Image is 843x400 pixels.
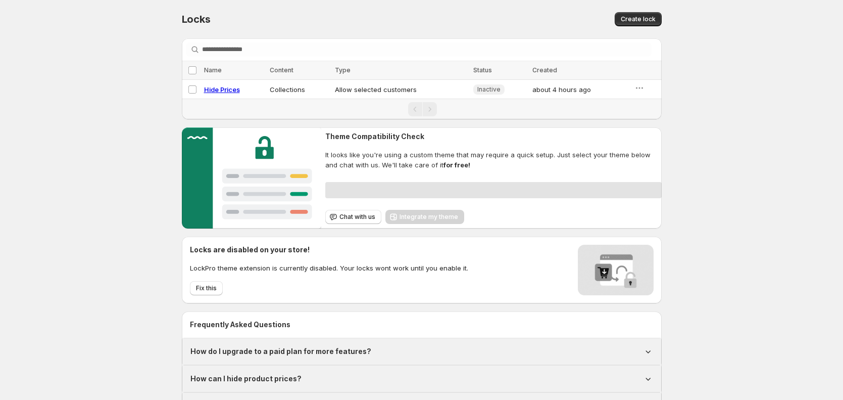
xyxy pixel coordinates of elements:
[621,15,656,23] span: Create lock
[196,284,217,292] span: Fix this
[477,85,501,94] span: Inactive
[182,99,662,119] nav: Pagination
[325,210,381,224] button: Chat with us
[190,263,468,273] p: LockPro theme extension is currently disabled. Your locks wont work until you enable it.
[339,213,375,221] span: Chat with us
[335,66,351,74] span: Type
[270,66,293,74] span: Content
[325,150,661,170] span: It looks like you're using a custom theme that may require a quick setup. Just select your theme ...
[182,13,211,25] span: Locks
[332,80,470,99] td: Allow selected customers
[443,161,470,169] strong: for free!
[204,66,222,74] span: Name
[532,66,557,74] span: Created
[578,245,654,295] img: Locks disabled
[190,245,468,255] h2: Locks are disabled on your store!
[190,320,654,330] h2: Frequently Asked Questions
[190,281,223,295] button: Fix this
[204,85,240,94] a: Hide Prices
[473,66,492,74] span: Status
[267,80,332,99] td: Collections
[190,374,302,384] h1: How can I hide product prices?
[529,80,631,99] td: about 4 hours ago
[190,346,371,357] h1: How do I upgrade to a paid plan for more features?
[615,12,662,26] button: Create lock
[325,131,661,142] h2: Theme Compatibility Check
[182,127,322,229] img: Customer support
